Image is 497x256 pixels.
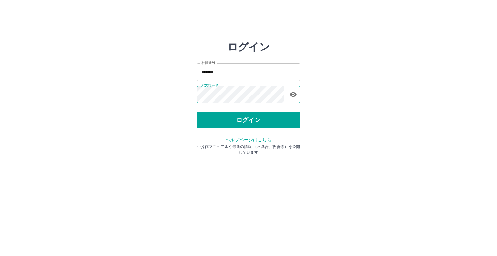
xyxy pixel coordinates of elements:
[201,61,215,65] label: 社員番号
[197,112,300,128] button: ログイン
[201,83,218,88] label: パスワード
[226,137,271,142] a: ヘルプページはこちら
[197,144,300,155] p: ※操作マニュアルや最新の情報 （不具合、改善等）を公開しています
[227,41,270,53] h2: ログイン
